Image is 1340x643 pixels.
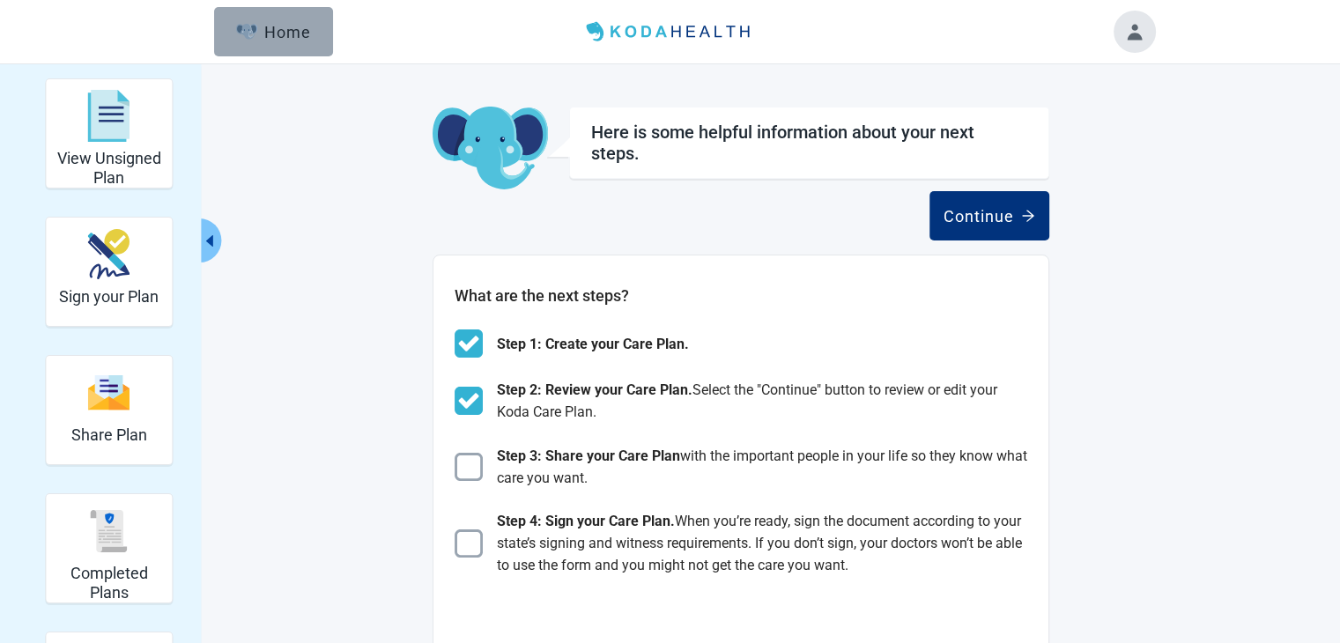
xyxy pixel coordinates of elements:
div: Completed Plans [45,493,173,603]
span: Select the "Continue" button to review or edit your Koda Care Plan. [497,381,997,420]
h2: Sign your Plan [59,287,159,307]
img: Check [455,387,483,415]
button: Continuearrow-right [929,191,1049,240]
img: Koda Elephant [433,107,548,191]
div: Share Plan [45,355,173,465]
span: Step 2: Review your Care Plan. [497,381,692,398]
div: Sign your Plan [45,217,173,327]
img: Check [455,453,483,481]
div: View Unsigned Plan [45,78,173,188]
img: svg%3e [88,510,130,552]
h2: Share Plan [71,425,147,445]
span: Step 1: Create your Care Plan. [497,333,689,355]
span: arrow-right [1021,209,1035,223]
button: Collapse menu [200,218,222,262]
img: svg%3e [88,373,130,411]
img: Koda Health [579,18,760,46]
img: svg%3e [88,90,130,143]
button: ElephantHome [214,7,333,56]
div: Here is some helpful information about your next steps. [591,122,1027,164]
h2: View Unsigned Plan [53,149,165,187]
img: Check [455,529,483,558]
img: make_plan_official-CpYJDfBD.svg [88,229,130,279]
span: caret-left [202,233,218,249]
img: Check [455,329,483,358]
button: Toggle account menu [1114,11,1156,53]
div: Home [236,23,312,41]
h2: Completed Plans [53,564,165,602]
span: with the important people in your life so they know what care you want. [497,447,1027,486]
h2: What are the next steps? [455,284,1027,308]
span: Step 3: Share your Care Plan [497,447,680,464]
img: Elephant [236,24,258,40]
span: Step 4: Sign your Care Plan. [497,513,675,529]
span: When you’re ready, sign the document according to your state’s signing and witness requirements. ... [497,513,1022,573]
div: Continue [944,207,1035,225]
